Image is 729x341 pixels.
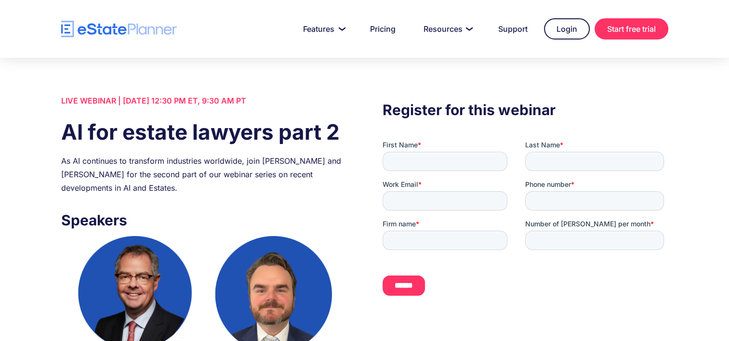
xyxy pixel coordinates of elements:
[595,18,668,39] a: Start free trial
[292,19,354,39] a: Features
[383,140,668,304] iframe: Form 0
[61,154,346,195] div: As AI continues to transform industries worldwide, join [PERSON_NAME] and [PERSON_NAME] for the s...
[61,209,346,231] h3: Speakers
[544,18,590,39] a: Login
[383,99,668,121] h3: Register for this webinar
[61,117,346,147] h1: AI for estate lawyers part 2
[61,21,177,38] a: home
[487,19,539,39] a: Support
[412,19,482,39] a: Resources
[61,94,346,107] div: LIVE WEBINAR | [DATE] 12:30 PM ET, 9:30 AM PT
[358,19,407,39] a: Pricing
